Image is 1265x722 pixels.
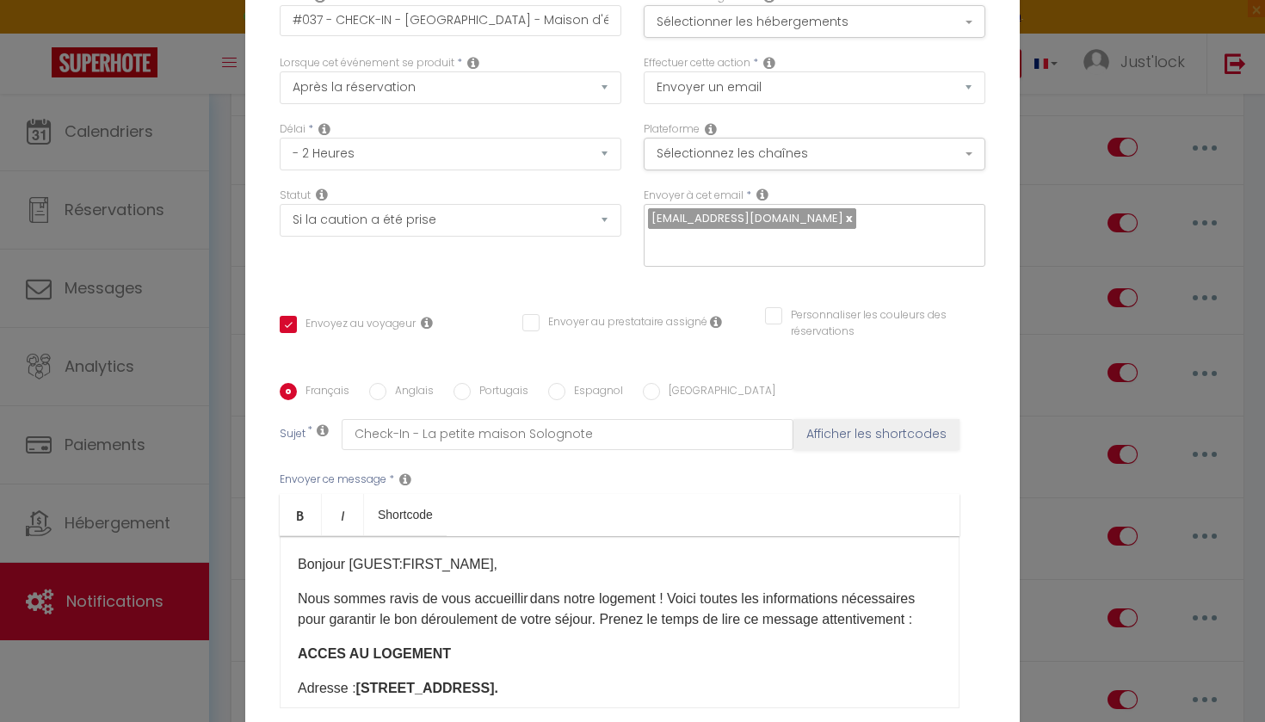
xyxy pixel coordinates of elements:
[644,55,750,71] label: Effectuer cette action
[280,536,960,708] div: ​
[280,494,322,535] a: Bold
[421,316,433,330] i: Envoyer au voyageur
[316,188,328,201] i: Booking status
[644,138,985,170] button: Sélectionnez les chaînes
[644,5,985,38] button: Sélectionner les hébergements
[298,646,451,661] strong: ACCES AU LOGEMENT
[793,419,960,450] button: Afficher les shortcodes
[660,383,775,402] label: [GEOGRAPHIC_DATA]
[386,383,434,402] label: Anglais
[322,494,364,535] a: Italic
[356,681,498,695] strong: ​​[STREET_ADDRESS].
[280,55,454,71] label: Lorsque cet événement se produit
[644,121,700,138] label: Plateforme
[298,678,941,699] p: Adresse :
[298,554,941,575] p: Bonjour [GUEST:FIRST_NAME]​​,
[317,423,329,437] i: Subject
[467,56,479,70] i: Event Occur
[399,472,411,486] i: Message
[710,315,722,329] i: Envoyer au prestataire si il est assigné
[297,383,349,402] label: Français
[280,472,386,488] label: Envoyer ce message
[763,56,775,70] i: Action Type
[651,210,843,226] span: [EMAIL_ADDRESS][DOMAIN_NAME]
[14,7,65,59] button: Ouvrir le widget de chat LiveChat
[298,589,941,630] p: Nous sommes ravis de vous accueillir dans notre logement ! Voici toutes les informations nécessai...
[756,188,768,201] i: Recipient
[280,121,305,138] label: Délai
[280,188,311,204] label: Statut
[705,122,717,136] i: Action Channel
[364,494,447,535] a: Shortcode
[280,426,305,444] label: Sujet
[644,188,744,204] label: Envoyer à cet email
[471,383,528,402] label: Portugais
[565,383,623,402] label: Espagnol
[318,122,330,136] i: Action Time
